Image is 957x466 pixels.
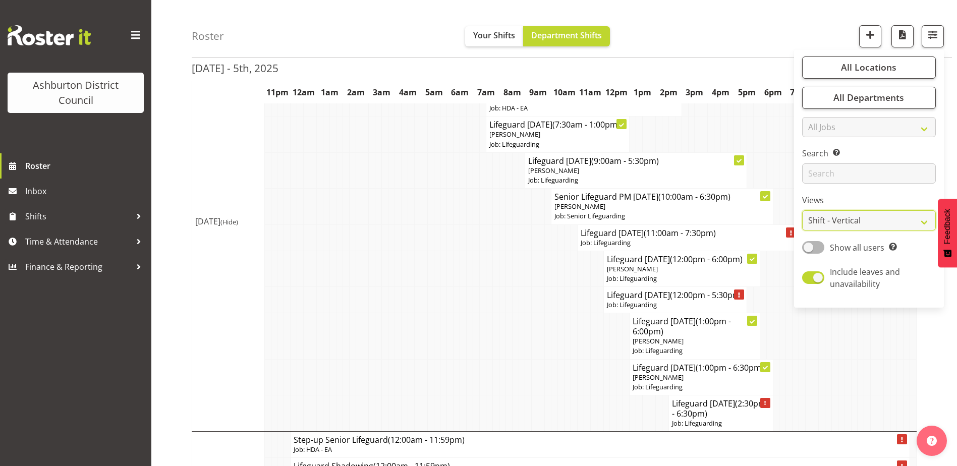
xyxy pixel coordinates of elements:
[294,445,907,454] p: Job: HDA - EA
[891,25,914,47] button: Download a PDF of the roster according to the set date range.
[473,81,499,104] th: 7am
[603,81,630,104] th: 12pm
[938,199,957,267] button: Feedback - Show survey
[607,264,658,273] span: [PERSON_NAME]
[473,30,515,41] span: Your Shifts
[528,156,743,166] h4: Lifeguard [DATE]
[25,184,146,199] span: Inbox
[591,155,659,166] span: (9:00am - 5:30pm)
[658,191,730,202] span: (10:00am - 6:30pm)
[192,62,278,75] h2: [DATE] - 5th, 2025
[192,11,265,432] td: [DATE]
[841,62,896,74] span: All Locations
[552,119,620,130] span: (7:30am - 1:00pm)
[369,81,395,104] th: 3am
[607,300,744,310] p: Job: Lifeguarding
[633,316,731,337] span: (1:00pm - 6:00pm)
[8,25,91,45] img: Rosterit website logo
[465,26,523,46] button: Your Shifts
[25,259,131,274] span: Finance & Reporting
[670,289,743,301] span: (12:00pm - 5:30pm)
[523,26,610,46] button: Department Shifts
[830,266,900,289] span: Include leaves and unavailability
[802,56,936,79] button: All Locations
[630,81,656,104] th: 1pm
[760,81,786,104] th: 6pm
[581,228,796,238] h4: Lifeguard [DATE]
[927,436,937,446] img: help-xxl-2.png
[672,398,770,419] h4: Lifeguard [DATE]
[489,103,679,113] p: Job: HDA - EA
[830,242,884,253] span: Show all users
[264,81,291,104] th: 11pm
[25,209,131,224] span: Shifts
[18,78,134,108] div: Ashburton District Council
[607,290,744,300] h4: Lifeguard [DATE]
[316,81,343,104] th: 1am
[499,81,525,104] th: 8am
[192,30,224,42] h4: Roster
[395,81,421,104] th: 4am
[607,274,757,283] p: Job: Lifeguarding
[633,363,769,373] h4: Lifeguard [DATE]
[525,81,551,104] th: 9am
[489,130,540,139] span: [PERSON_NAME]
[708,81,734,104] th: 4pm
[220,217,238,226] span: (Hide)
[672,419,770,428] p: Job: Lifeguarding
[672,398,766,419] span: (2:30pm - 6:30pm)
[421,81,447,104] th: 5am
[551,81,578,104] th: 10am
[802,148,936,160] label: Search
[489,120,626,130] h4: Lifeguard [DATE]
[644,227,716,239] span: (11:00am - 7:30pm)
[25,234,131,249] span: Time & Attendance
[859,25,881,47] button: Add a new shift
[922,25,944,47] button: Filter Shifts
[633,373,684,382] span: [PERSON_NAME]
[802,164,936,184] input: Search
[655,81,682,104] th: 2pm
[633,382,769,392] p: Job: Lifeguarding
[343,81,369,104] th: 2am
[388,434,465,445] span: (12:00am - 11:59pm)
[25,158,146,173] span: Roster
[291,81,317,104] th: 12am
[670,254,743,265] span: (12:00pm - 6:00pm)
[607,254,757,264] h4: Lifeguard [DATE]
[802,87,936,109] button: All Departments
[633,316,756,336] h4: Lifeguard [DATE]
[447,81,473,104] th: 6am
[786,81,812,104] th: 7pm
[633,336,684,345] span: [PERSON_NAME]
[294,435,907,445] h4: Step-up Senior Lifeguard
[943,209,952,244] span: Feedback
[682,81,708,104] th: 3pm
[802,195,936,207] label: Views
[633,346,756,356] p: Job: Lifeguarding
[554,211,769,221] p: Job: Senior Lifeguarding
[734,81,760,104] th: 5pm
[696,362,764,373] span: (1:00pm - 6:30pm)
[531,30,602,41] span: Department Shifts
[554,192,769,202] h4: Senior Lifeguard PM [DATE]
[577,81,603,104] th: 11am
[833,92,904,104] span: All Departments
[528,176,743,185] p: Job: Lifeguarding
[554,202,605,211] span: [PERSON_NAME]
[528,166,579,175] span: [PERSON_NAME]
[581,238,796,248] p: Job: Lifeguarding
[489,140,626,149] p: Job: Lifeguarding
